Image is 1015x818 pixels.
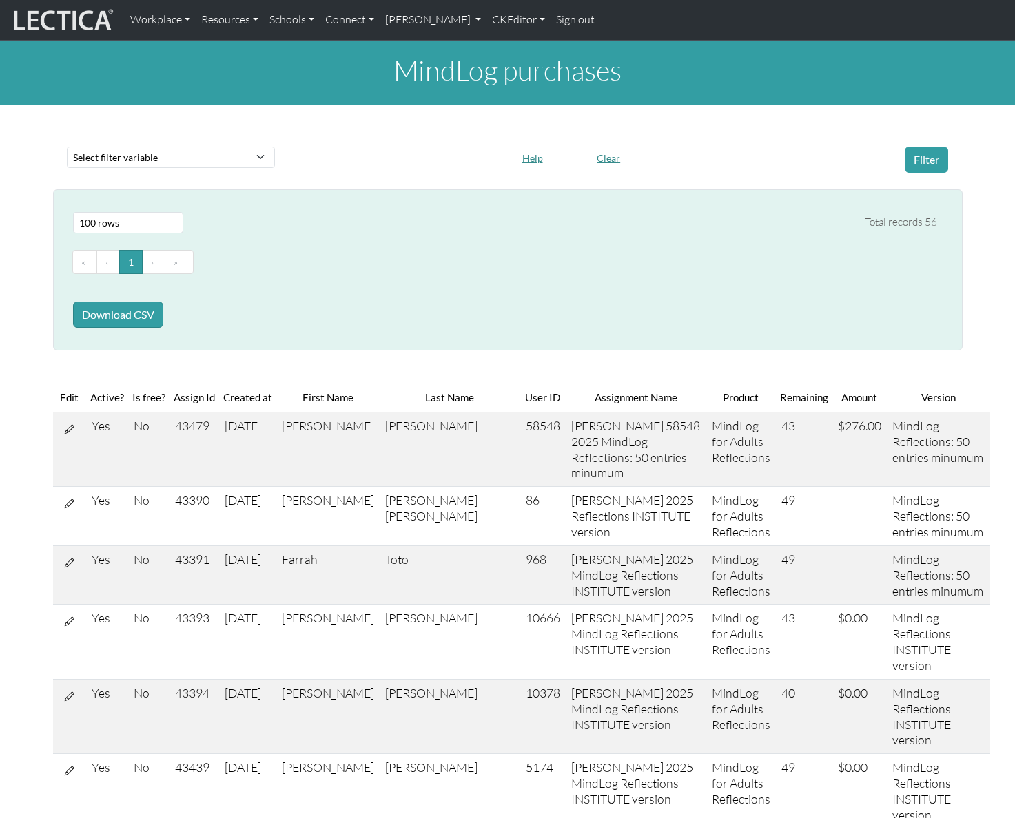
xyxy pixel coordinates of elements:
[905,147,948,173] button: Filter
[219,605,276,679] td: [DATE]
[380,605,520,679] td: [PERSON_NAME]
[276,605,380,679] td: [PERSON_NAME]
[92,685,123,701] div: Yes
[591,147,626,169] button: Clear
[520,487,566,546] td: 86
[134,759,164,775] div: No
[219,545,276,605] td: [DATE]
[838,418,881,433] span: $276.00
[566,384,706,412] th: Assignment Name
[776,384,832,412] th: Remaining
[134,685,164,701] div: No
[838,685,868,700] span: $0.00
[92,759,123,775] div: Yes
[566,545,706,605] td: [PERSON_NAME] 2025 MindLog Reflections INSTITUTE version
[781,759,795,775] span: 49
[134,492,164,508] div: No
[92,552,123,567] div: Yes
[832,384,887,412] th: Amount
[887,412,990,486] td: MindLog Reflections: 50 entries minumum
[887,384,990,412] th: Version
[276,412,380,486] td: [PERSON_NAME]
[520,605,566,679] td: 10666
[264,6,320,34] a: Schools
[119,250,143,275] button: Go to page 1
[219,412,276,486] td: [DATE]
[887,679,990,753] td: MindLog Reflections INSTITUTE version
[134,552,164,567] div: No
[566,679,706,753] td: [PERSON_NAME] 2025 MindLog Reflections INSTITUTE version
[219,384,276,412] th: Created at
[134,418,164,434] div: No
[520,412,566,486] td: 58548
[380,384,520,412] th: Last Name
[125,6,196,34] a: Workplace
[170,384,219,412] th: Assign Id
[276,487,380,546] td: [PERSON_NAME]
[134,610,164,626] div: No
[781,610,795,625] span: 43
[73,302,163,328] button: Download CSV
[566,605,706,679] td: [PERSON_NAME] 2025 MindLog Reflections INSTITUTE version
[219,487,276,546] td: [DATE]
[170,605,219,679] td: 43393
[887,545,990,605] td: MindLog Reflections: 50 entries minumum
[170,412,219,486] td: 43479
[566,412,706,486] td: [PERSON_NAME] 58548 2025 MindLog Reflections: 50 entries minumum
[520,545,566,605] td: 968
[516,149,549,164] a: Help
[380,545,520,605] td: Toto
[380,679,520,753] td: [PERSON_NAME]
[706,487,776,546] td: MindLog for Adults Reflections
[92,492,123,508] div: Yes
[551,6,600,34] a: Sign out
[781,418,795,433] span: 43
[887,487,990,546] td: MindLog Reflections: 50 entries minumum
[566,487,706,546] td: [PERSON_NAME] 2025 Reflections INSTITUTE version
[520,384,566,412] th: User ID
[73,250,937,275] ul: Pagination
[53,384,86,412] th: Edit
[380,6,486,34] a: [PERSON_NAME]
[92,418,123,434] div: Yes
[516,147,549,169] button: Help
[219,679,276,753] td: [DATE]
[276,679,380,753] td: [PERSON_NAME]
[706,412,776,486] td: MindLog for Adults Reflections
[170,545,219,605] td: 43391
[86,384,128,412] th: Active?
[781,492,795,507] span: 49
[520,679,566,753] td: 10378
[276,545,380,605] td: Farrah
[887,605,990,679] td: MindLog Reflections INSTITUTE version
[170,679,219,753] td: 43394
[865,214,937,231] div: Total records 56
[170,487,219,546] td: 43390
[838,610,868,625] span: $0.00
[781,552,795,567] span: 49
[838,759,868,775] span: $0.00
[706,605,776,679] td: MindLog for Adults Reflections
[706,545,776,605] td: MindLog for Adults Reflections
[486,6,551,34] a: CKEditor
[320,6,380,34] a: Connect
[380,487,520,546] td: [PERSON_NAME] [PERSON_NAME]
[10,7,114,33] img: lecticalive
[706,679,776,753] td: MindLog for Adults Reflections
[92,610,123,626] div: Yes
[706,384,776,412] th: Product
[128,384,170,412] th: Is free?
[276,384,380,412] th: First Name
[380,412,520,486] td: [PERSON_NAME]
[196,6,264,34] a: Resources
[781,685,795,700] span: 40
